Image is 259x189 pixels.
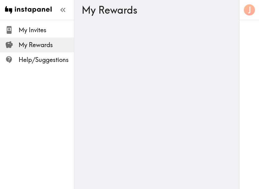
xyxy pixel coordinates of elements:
[248,5,251,15] span: J
[19,26,74,34] span: My Invites
[19,41,74,49] span: My Rewards
[19,55,74,64] span: Help/Suggestions
[243,4,256,16] button: J
[82,4,227,16] h3: My Rewards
